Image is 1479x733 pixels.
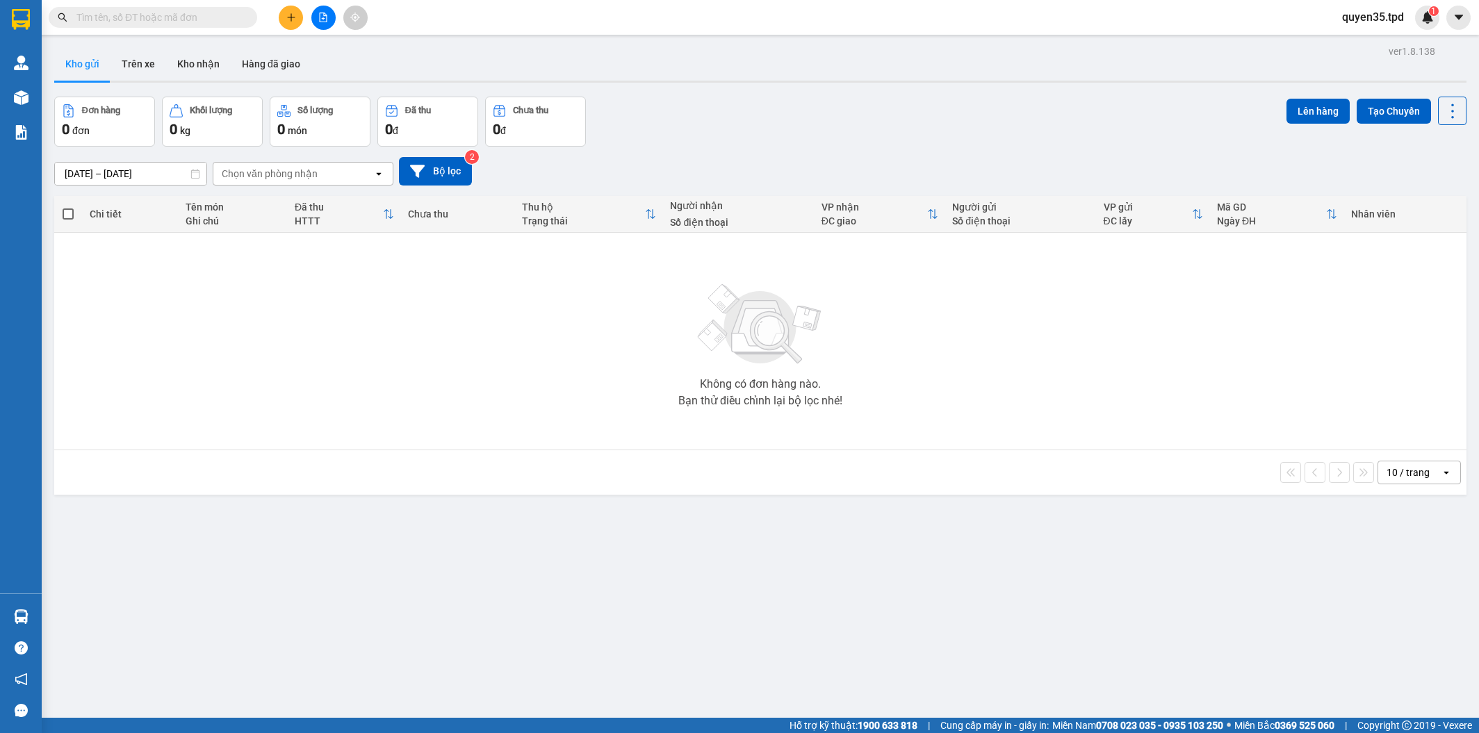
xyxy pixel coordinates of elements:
img: logo-vxr [12,9,30,30]
button: Bộ lọc [399,157,472,186]
button: Kho nhận [166,47,231,81]
div: Tên món [186,201,281,213]
span: notification [15,673,28,686]
div: Đã thu [405,106,431,115]
div: Không có đơn hàng nào. [700,379,821,390]
button: aim [343,6,368,30]
div: Chọn văn phòng nhận [222,167,318,181]
span: ⚪️ [1227,723,1231,728]
div: Ngày ĐH [1217,215,1326,227]
div: HTTT [295,215,384,227]
div: Chi tiết [90,208,172,220]
div: Nhân viên [1351,208,1460,220]
th: Toggle SortBy [288,196,402,233]
span: Hỗ trợ kỹ thuật: [790,718,917,733]
div: Ghi chú [186,215,281,227]
span: đ [500,125,506,136]
span: question-circle [15,641,28,654]
span: 0 [62,121,70,138]
svg: open [1441,467,1452,478]
button: Trên xe [111,47,166,81]
button: Lên hàng [1286,99,1350,124]
span: 0 [277,121,285,138]
div: Bạn thử điều chỉnh lại bộ lọc nhé! [678,395,842,406]
button: Tạo Chuyến [1357,99,1431,124]
button: Kho gửi [54,47,111,81]
div: Đơn hàng [82,106,120,115]
input: Tìm tên, số ĐT hoặc mã đơn [76,10,240,25]
button: caret-down [1446,6,1471,30]
span: aim [350,13,360,22]
button: plus [279,6,303,30]
div: Thu hộ [522,201,646,213]
img: icon-new-feature [1421,11,1434,24]
div: Mã GD [1217,201,1326,213]
span: Miền Bắc [1234,718,1334,733]
th: Toggle SortBy [1210,196,1344,233]
sup: 1 [1429,6,1439,16]
span: 0 [385,121,393,138]
span: đơn [72,125,90,136]
th: Toggle SortBy [815,196,945,233]
sup: 2 [465,150,479,164]
span: file-add [318,13,328,22]
span: đ [393,125,398,136]
div: Đã thu [295,201,384,213]
span: món [288,125,307,136]
img: warehouse-icon [14,90,28,105]
span: plus [286,13,296,22]
button: Chưa thu0đ [485,97,586,147]
div: Số điện thoại [952,215,1089,227]
span: 0 [493,121,500,138]
span: Miền Nam [1052,718,1223,733]
span: Cung cấp máy in - giấy in: [940,718,1049,733]
img: svg+xml;base64,PHN2ZyBjbGFzcz0ibGlzdC1wbHVnX19zdmciIHhtbG5zPSJodHRwOi8vd3d3LnczLm9yZy8yMDAwL3N2Zy... [691,276,830,373]
input: Select a date range. [55,163,206,185]
div: VP gửi [1104,201,1192,213]
div: Số điện thoại [670,217,807,228]
span: 0 [170,121,177,138]
th: Toggle SortBy [515,196,664,233]
button: Số lượng0món [270,97,370,147]
span: search [58,13,67,22]
img: warehouse-icon [14,609,28,624]
div: ĐC lấy [1104,215,1192,227]
button: Khối lượng0kg [162,97,263,147]
strong: 0708 023 035 - 0935 103 250 [1096,720,1223,731]
button: Đơn hàng0đơn [54,97,155,147]
span: copyright [1402,720,1412,730]
strong: 1900 633 818 [858,720,917,731]
span: | [1345,718,1347,733]
div: VP nhận [822,201,927,213]
span: 1 [1431,6,1436,16]
svg: open [373,168,384,179]
img: warehouse-icon [14,56,28,70]
button: file-add [311,6,336,30]
img: solution-icon [14,125,28,140]
div: 10 / trang [1387,466,1430,479]
span: caret-down [1453,11,1465,24]
button: Hàng đã giao [231,47,311,81]
div: Trạng thái [522,215,646,227]
button: Đã thu0đ [377,97,478,147]
span: kg [180,125,190,136]
span: quyen35.tpd [1331,8,1415,26]
div: Chưa thu [408,208,507,220]
th: Toggle SortBy [1097,196,1210,233]
div: ĐC giao [822,215,927,227]
div: ver 1.8.138 [1389,44,1435,59]
strong: 0369 525 060 [1275,720,1334,731]
div: Số lượng [297,106,333,115]
div: Khối lượng [190,106,232,115]
span: | [928,718,930,733]
span: message [15,704,28,717]
div: Chưa thu [513,106,548,115]
div: Người gửi [952,201,1089,213]
div: Người nhận [670,200,807,211]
